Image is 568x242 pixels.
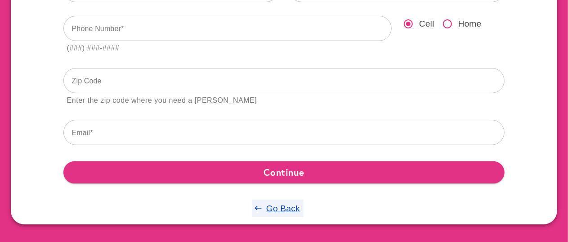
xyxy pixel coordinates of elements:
u: Go Back [266,204,300,213]
div: (###) ###-#### [67,42,120,55]
span: Home [458,18,482,31]
span: Continue [71,164,498,180]
div: Enter the zip code where you need a [PERSON_NAME] [67,95,257,107]
button: Continue [63,161,505,183]
span: Cell [419,18,434,31]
